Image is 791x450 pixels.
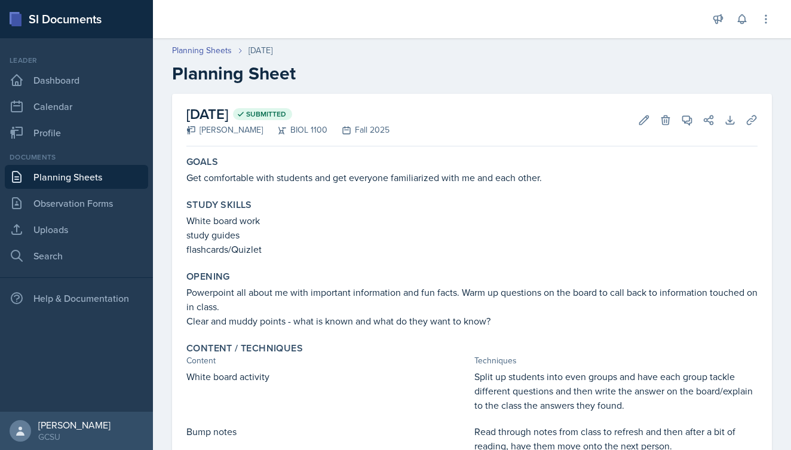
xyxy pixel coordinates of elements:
[186,285,758,314] p: Powerpoint all about me with important information and fun facts. Warm up questions on the board ...
[38,419,111,431] div: [PERSON_NAME]
[186,314,758,328] p: Clear and muddy points - what is known and what do they want to know?
[186,124,263,136] div: [PERSON_NAME]
[5,191,148,215] a: Observation Forms
[474,354,758,367] div: Techniques
[474,369,758,412] p: Split up students into even groups and have each group tackle different questions and then write ...
[186,242,758,256] p: flashcards/Quizlet
[186,369,470,384] p: White board activity
[263,124,327,136] div: BIOL 1100
[5,121,148,145] a: Profile
[186,103,390,125] h2: [DATE]
[186,271,230,283] label: Opening
[186,228,758,242] p: study guides
[186,424,470,439] p: Bump notes
[5,68,148,92] a: Dashboard
[327,124,390,136] div: Fall 2025
[186,213,758,228] p: White board work
[5,55,148,66] div: Leader
[186,170,758,185] p: Get comfortable with students and get everyone familiarized with me and each other.
[186,156,218,168] label: Goals
[38,431,111,443] div: GCSU
[246,109,286,119] span: Submitted
[5,94,148,118] a: Calendar
[172,44,232,57] a: Planning Sheets
[5,218,148,241] a: Uploads
[5,165,148,189] a: Planning Sheets
[249,44,272,57] div: [DATE]
[5,152,148,163] div: Documents
[186,354,470,367] div: Content
[5,244,148,268] a: Search
[5,286,148,310] div: Help & Documentation
[186,199,252,211] label: Study Skills
[186,342,303,354] label: Content / Techniques
[172,63,772,84] h2: Planning Sheet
